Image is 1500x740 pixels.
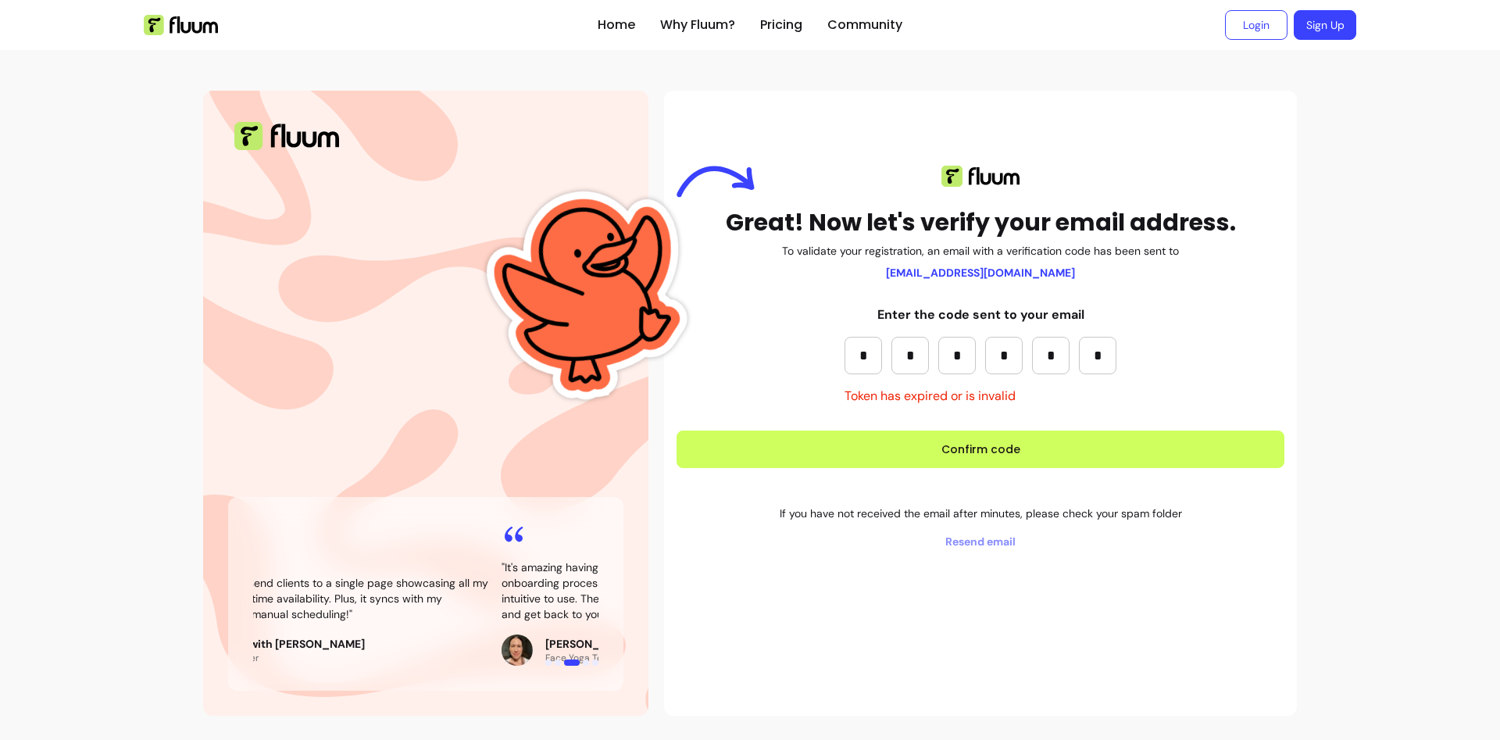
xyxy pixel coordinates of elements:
[677,534,1284,549] span: Resend email
[545,652,635,664] p: Face Yoga Teacher
[941,166,1020,187] img: Fluum logo
[545,636,635,652] p: [PERSON_NAME]
[156,575,489,622] blockquote: " With Fluum, I can send clients to a single page showcasing all my offerings and real-time avail...
[985,337,1023,374] input: Please enter OTP character 4
[845,337,882,374] input: Please enter OTP character 1
[845,306,1116,324] p: Enter the code sent to your email
[938,337,976,374] input: Please enter OTP character 3
[598,16,635,34] a: Home
[827,16,902,34] a: Community
[891,337,929,374] input: Please enter OTP character 2
[660,16,735,34] a: Why Fluum?
[234,122,339,150] img: Fluum Logo
[726,209,1236,237] h1: Great! Now let's verify your email address.
[845,387,1116,406] p: Token has expired or is invalid
[502,635,533,666] img: Review avatar
[502,559,834,622] blockquote: " It's amazing having all the features I need in one place! The onboarding process is great and t...
[1225,10,1287,40] a: Login
[1032,337,1070,374] input: Please enter OTP character 5
[462,120,718,467] img: Fluum Duck sticker
[1079,337,1116,374] input: Please enter OTP character 6
[200,652,365,664] p: Yoga Teacher
[782,243,1179,259] p: To validate your registration, an email with a verification code has been sent to
[144,15,218,35] img: Fluum Logo
[677,166,755,198] img: Arrow blue
[760,16,802,34] a: Pricing
[677,431,1284,468] button: Confirm code
[1294,10,1356,40] a: Sign Up
[200,636,365,652] p: Wellness with [PERSON_NAME]
[677,506,1284,521] p: If you have not received the email after minutes, please check your spam folder
[886,266,1075,280] b: [EMAIL_ADDRESS][DOMAIN_NAME]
